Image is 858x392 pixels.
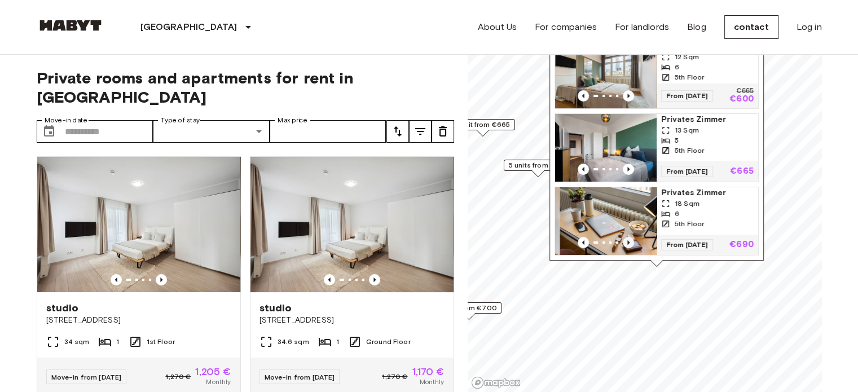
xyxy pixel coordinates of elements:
[730,167,754,176] p: €665
[195,365,231,378] font: 1,205 €
[478,21,517,32] font: About Us
[675,125,699,135] span: 13 Sqm
[623,164,634,175] button: Previous image
[156,274,167,285] button: Previous image
[432,120,454,143] button: tune
[724,15,778,39] a: contact
[259,315,334,325] font: [STREET_ADDRESS]
[382,372,407,381] font: 1,270 €
[555,114,657,182] img: Marketing picture of unit DE-04-001-001-04HF
[265,373,335,381] font: Move-in from [DATE]
[535,20,597,34] a: For companies
[675,135,679,146] span: 5
[535,21,597,32] font: For companies
[455,120,509,129] font: 1 unit from €665
[336,337,339,346] font: 1
[729,95,754,104] p: €600
[675,72,704,82] span: 5th Floor
[294,337,309,346] font: sqm
[278,337,293,346] font: 34.6
[687,21,706,32] font: Blog
[37,20,104,31] img: Habyt
[675,62,679,72] span: 6
[508,161,567,169] font: 5 units from €655
[38,120,60,143] button: Choose date
[661,114,754,125] span: Privates Zimmer
[734,21,769,32] font: contact
[46,302,79,314] font: studio
[615,21,669,32] font: For landlords
[623,237,634,248] button: Previous image
[736,88,753,95] p: €665
[140,21,237,32] font: [GEOGRAPHIC_DATA]
[675,219,704,229] span: 5th Floor
[37,68,354,107] font: Private rooms and apartments for rent in [GEOGRAPHIC_DATA]
[555,187,759,256] a: Marketing picture of unit DE-04-001-002-05HFMarketing picture of unit DE-04-001-002-05HFPrevious ...
[623,90,634,102] button: Previous image
[409,120,432,143] button: tune
[578,90,589,102] button: Previous image
[165,372,191,381] font: 1,270 €
[51,373,122,381] font: Move-in from [DATE]
[46,315,121,325] font: [STREET_ADDRESS]
[74,337,89,346] font: sqm
[661,166,713,177] span: From [DATE]
[729,240,754,249] p: €690
[478,20,517,34] a: About Us
[675,52,699,62] span: 12 Sqm
[578,164,589,175] button: Previous image
[503,160,573,177] div: Map marker
[412,365,444,378] font: 1,170 €
[259,302,292,314] font: studio
[450,119,514,136] div: Map marker
[661,90,713,102] span: From [DATE]
[161,116,200,124] font: Type of stay
[386,120,409,143] button: tune
[45,116,87,124] font: Move-in date
[278,116,308,124] font: Max price
[441,303,496,312] font: 1 unit from €700
[675,209,679,219] span: 6
[369,274,380,285] button: Previous image
[435,302,501,320] div: Map marker
[661,239,713,250] span: From [DATE]
[111,274,122,285] button: Previous image
[675,199,699,209] span: 18 Sqm
[661,187,754,199] span: Privates Zimmer
[206,377,231,386] font: Monthly
[37,157,240,292] img: Marketing picture of unit DE-04-070-006-01
[116,337,119,346] font: 1
[147,337,175,346] font: 1st Floor
[797,20,822,34] a: Log in
[555,40,759,109] a: Marketing picture of unit DE-04-001-002-04HFPrevious imagePrevious image12 Sqm65th FloorFrom [DAT...
[555,41,657,108] img: Marketing picture of unit DE-04-001-002-04HF
[675,146,704,156] span: 5th Floor
[687,20,706,34] a: Blog
[324,274,335,285] button: Previous image
[64,337,73,346] font: 34
[615,20,669,34] a: For landlords
[555,113,759,182] a: Marketing picture of unit DE-04-001-001-04HFPrevious imagePrevious imagePrivates Zimmer13 Sqm55th...
[419,377,444,386] font: Monthly
[797,21,822,32] font: Log in
[578,237,589,248] button: Previous image
[250,157,454,292] img: Marketing picture of unit DE-04-070-002-01
[560,187,661,255] img: Marketing picture of unit DE-04-001-002-05HF
[366,337,411,346] font: Ground Floor
[471,376,521,389] a: Mapbox logo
